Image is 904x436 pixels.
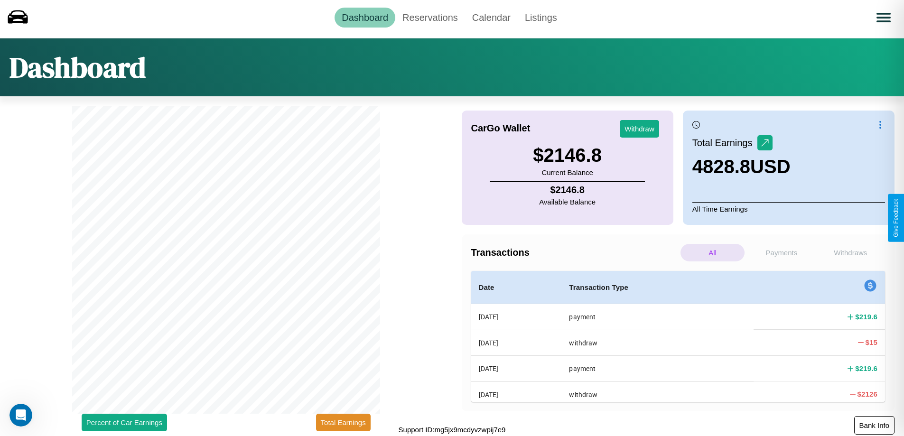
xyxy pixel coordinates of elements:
[533,166,602,179] p: Current Balance
[561,381,754,407] th: withdraw
[561,330,754,355] th: withdraw
[9,404,32,427] iframe: Intercom live chat
[316,414,371,431] button: Total Earnings
[692,202,885,215] p: All Time Earnings
[533,145,602,166] h3: $ 2146.8
[471,330,562,355] th: [DATE]
[395,8,465,28] a: Reservations
[471,304,562,330] th: [DATE]
[518,8,564,28] a: Listings
[866,337,878,347] h4: $ 15
[399,423,506,436] p: Support ID: mg5jx9mcdyvzwpij7e9
[620,120,659,138] button: Withdraw
[870,4,897,31] button: Open menu
[479,282,554,293] h4: Date
[465,8,518,28] a: Calendar
[561,356,754,381] th: payment
[692,134,757,151] p: Total Earnings
[855,363,877,373] h4: $ 219.6
[9,48,146,87] h1: Dashboard
[819,244,883,261] p: Withdraws
[335,8,395,28] a: Dashboard
[539,195,596,208] p: Available Balance
[471,123,531,134] h4: CarGo Wallet
[680,244,745,261] p: All
[857,389,877,399] h4: $ 2126
[471,247,678,258] h4: Transactions
[471,356,562,381] th: [DATE]
[561,304,754,330] th: payment
[749,244,813,261] p: Payments
[569,282,746,293] h4: Transaction Type
[854,416,895,435] button: Bank Info
[539,185,596,195] h4: $ 2146.8
[82,414,167,431] button: Percent of Car Earnings
[471,381,562,407] th: [DATE]
[692,156,791,177] h3: 4828.8 USD
[855,312,877,322] h4: $ 219.6
[893,199,899,237] div: Give Feedback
